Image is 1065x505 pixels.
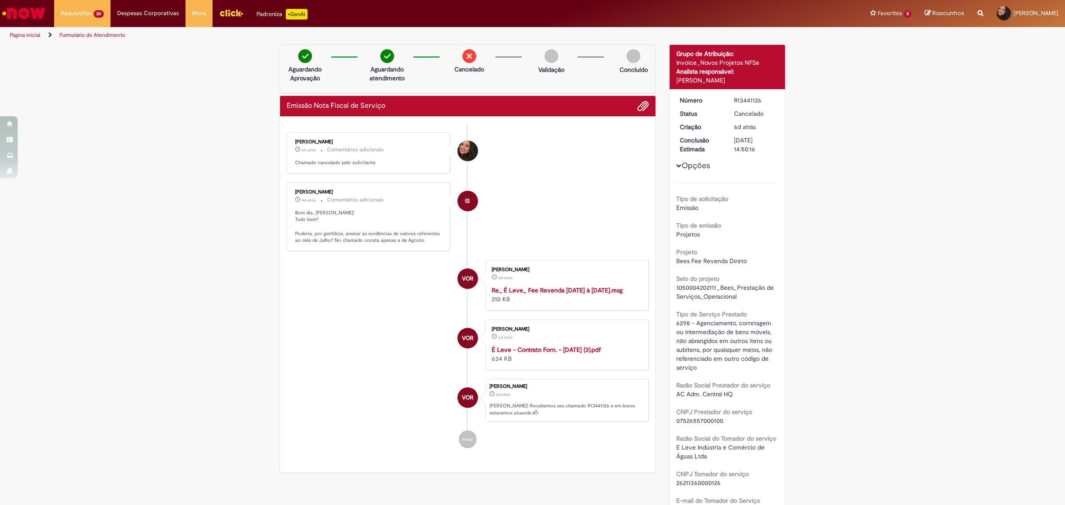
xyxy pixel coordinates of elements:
[676,248,697,256] b: Projeto
[458,387,478,408] div: Vitor Oliveira Ramos Da Silva
[627,49,640,63] img: img-circle-grey.png
[302,197,316,203] span: 4d atrás
[492,345,639,363] div: 634 KB
[302,197,316,203] time: 25/08/2025 11:02:58
[458,141,478,161] div: Elaine De Jesus Tavares
[676,67,779,76] div: Analista responsável:
[462,327,473,349] span: VOR
[295,209,443,245] p: Bom dia, [PERSON_NAME]! Tudo bem? Poderia, por gentileza, anexar as evidências de valores referen...
[676,443,766,460] span: E Leve Indústria e Comércio de Águas Ltda
[676,310,747,318] b: Tipo de Serviço Prestado
[676,275,719,283] b: Selo do projeto
[676,58,779,67] div: Invoice_Novos Projetos NFSe
[287,102,385,110] h2: Emissão Nota Fiscal de Serviço Histórico de tíquete
[734,123,756,131] span: 6d atrás
[1014,9,1058,17] span: [PERSON_NAME]
[734,136,775,154] div: [DATE] 14:50:16
[492,286,623,294] a: Re_ É Leve_ Fee Revenda [DATE] à [DATE].msg
[673,122,728,131] dt: Criação
[462,49,476,63] img: remove.png
[676,195,728,203] b: Tipo de solicitação
[676,204,698,212] span: Emissão
[676,257,747,265] span: Bees Fee Revenda Direto
[538,65,564,74] p: Validação
[498,335,513,340] time: 22/08/2025 17:12:02
[676,434,776,442] b: Razão Social do Tomador do serviço
[619,65,648,74] p: Concluído
[458,328,478,348] div: Vitor Oliveira Ramos Da Silva
[676,284,776,300] span: 1050004202111_Bees_Prestação de Serviços_Operacional
[492,346,601,354] a: É Leve - Contrato Forn. - [DATE] (3).pdf
[219,6,243,20] img: click_logo_yellow_360x200.png
[673,136,728,154] dt: Conclusão Estimada
[676,390,733,398] span: AC Adm. Central HQ
[458,268,478,289] div: Vitor Oliveira Ramos Da Silva
[61,9,92,18] span: Requisições
[932,9,964,17] span: Rascunhos
[676,221,721,229] b: Tipo de emissão
[676,408,752,416] b: CNPJ Prestador do serviço
[734,96,775,105] div: R13441126
[59,32,125,39] a: Formulário de Atendimento
[676,470,749,478] b: CNPJ Tomador do serviço
[465,190,470,212] span: IS
[544,49,558,63] img: img-circle-grey.png
[462,268,473,289] span: VOR
[298,49,312,63] img: check-circle-green.png
[458,191,478,211] div: Isabella Silva
[496,392,510,397] time: 22/08/2025 17:32:49
[492,286,639,304] div: 210 KB
[327,146,384,154] small: Comentários adicionais
[734,123,756,131] time: 22/08/2025 17:32:49
[10,32,40,39] a: Página inicial
[925,9,964,18] a: Rascunhos
[498,275,513,280] time: 22/08/2025 17:31:55
[637,100,649,112] button: Adicionar anexos
[673,96,728,105] dt: Número
[302,147,316,153] time: 28/08/2025 09:53:14
[295,159,443,166] p: Chamado cancelado pelo solicitante.
[498,335,513,340] span: 6d atrás
[287,123,649,457] ul: Histórico de tíquete
[734,109,775,118] div: Cancelado
[676,381,770,389] b: Razão Social Prestador do serviço
[676,76,779,85] div: [PERSON_NAME]
[256,9,308,20] div: Padroniza
[366,65,409,83] p: Aguardando atendimento
[496,392,510,397] span: 6d atrás
[302,147,316,153] span: 6h atrás
[489,384,644,389] div: [PERSON_NAME]
[676,497,760,505] b: E-mail do Tomador do Serviço
[489,402,644,416] p: [PERSON_NAME]! Recebemos seu chamado R13441126 e em breve estaremos atuando.
[295,139,443,145] div: [PERSON_NAME]
[492,327,639,332] div: [PERSON_NAME]
[676,479,721,487] span: 26211360000126
[492,267,639,272] div: [PERSON_NAME]
[904,10,911,18] span: 5
[878,9,902,18] span: Favoritos
[286,9,308,20] p: +GenAi
[284,65,327,83] p: Aguardando Aprovação
[295,189,443,195] div: [PERSON_NAME]
[380,49,394,63] img: check-circle-green.png
[327,196,384,204] small: Comentários adicionais
[673,109,728,118] dt: Status
[7,27,703,43] ul: Trilhas de página
[462,387,473,408] span: VOR
[676,417,723,425] span: 07526557000100
[676,230,700,238] span: Projetos
[734,122,775,131] div: 22/08/2025 17:32:49
[676,49,779,58] div: Grupo de Atribuição:
[498,275,513,280] span: 6d atrás
[94,10,104,18] span: 20
[287,379,649,422] li: Vitor Oliveira Ramos Da Silva
[454,65,484,74] p: Cancelado
[676,319,774,371] span: 6298 - Agenciamento, corretagem ou intermediação de bens móveis, não abrangidos em outros itens o...
[117,9,179,18] span: Despesas Corporativas
[192,9,206,18] span: More
[1,4,47,22] img: ServiceNow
